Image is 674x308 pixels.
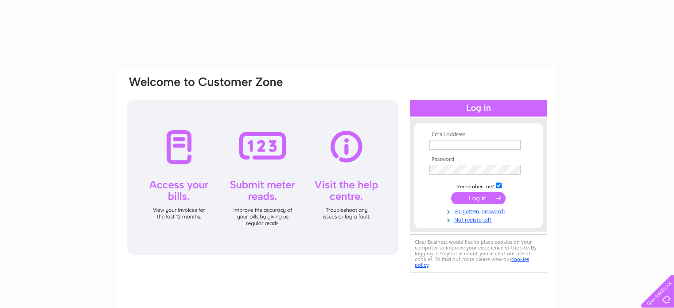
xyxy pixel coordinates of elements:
th: Email Address: [427,132,530,138]
div: Clear Business would like to place cookies on your computer to improve your experience of the sit... [410,234,547,273]
td: Remember me? [427,181,530,190]
a: cookies policy [415,256,529,268]
th: Password: [427,156,530,163]
input: Submit [451,192,506,204]
a: Not registered? [429,215,530,223]
a: Forgotten password? [429,207,530,215]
